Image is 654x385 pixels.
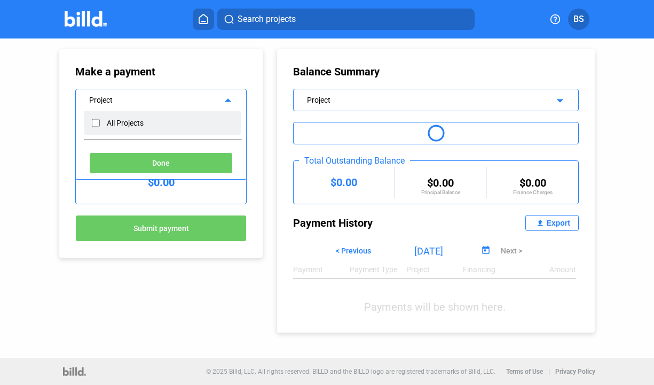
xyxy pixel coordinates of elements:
button: Next > [493,242,530,260]
div: $0.00 [487,176,578,189]
p: © 2025 Billd, LLC. All rights reserved. BILLD and the BILLD logo are registered trademarks of Bil... [206,368,495,375]
div: Project [89,94,218,104]
span: BS [573,13,584,26]
div: Project [307,94,539,104]
div: Export [547,219,570,227]
span: Submit payment [133,225,189,233]
span: < Previous [336,247,371,255]
div: Payments will be shown here. [293,301,576,313]
div: Project [406,265,463,274]
div: Finance Charges [487,189,578,195]
b: Privacy Policy [555,368,595,375]
mat-icon: arrow_drop_down [552,93,565,105]
div: Principal Balance [395,189,486,195]
mat-icon: file_upload [534,217,547,229]
mat-icon: arrow_drop_up [220,93,233,105]
span: Search projects [238,13,296,26]
div: Payment History [293,215,436,231]
button: BS [568,9,589,30]
div: $0.00 [395,176,486,189]
div: $0.00 [76,161,246,204]
span: Done [152,159,170,168]
div: All Projects [107,119,144,127]
button: Open calendar [478,244,493,258]
div: Financing [463,265,519,274]
button: < Previous [328,242,379,260]
span: Next > [501,247,522,255]
div: Amount [549,265,576,274]
img: logo [63,367,86,376]
b: Terms of Use [506,368,543,375]
div: Payment [293,265,350,274]
button: Export [525,215,579,231]
button: Done [89,152,233,174]
div: Total Outstanding Balance [299,156,410,166]
button: Submit payment [75,215,247,242]
div: Payment Type [350,265,406,274]
img: Billd Company Logo [65,11,107,27]
p: | [548,368,550,375]
button: Search projects [217,9,475,30]
div: Balance Summary [293,65,579,78]
div: $0.00 [294,176,394,189]
div: Make a payment [75,65,178,78]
